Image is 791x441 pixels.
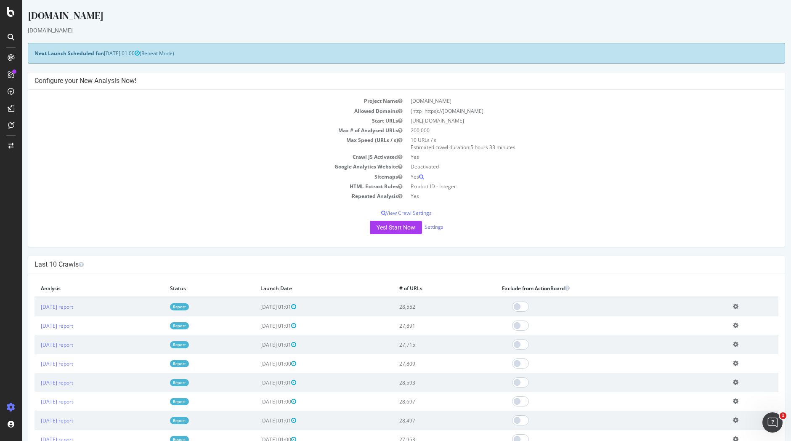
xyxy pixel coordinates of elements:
[371,411,474,430] td: 28,497
[239,341,274,348] span: [DATE] 01:01
[6,43,763,64] div: (Repeat Mode)
[13,126,385,135] td: Max # of Analysed URLs
[13,162,385,171] td: Google Analytics Website
[13,77,756,85] h4: Configure your New Analysis Now!
[348,221,400,234] button: Yes! Start Now
[239,360,274,367] span: [DATE] 01:00
[13,191,385,201] td: Repeated Analysis
[148,398,167,405] a: Report
[13,96,385,106] td: Project Name
[148,417,167,424] a: Report
[13,50,82,57] strong: Next Launch Scheduled for:
[19,303,51,310] a: [DATE] report
[148,341,167,348] a: Report
[385,172,756,182] td: Yes
[780,412,786,419] span: 1
[385,126,756,135] td: 200,000
[148,379,167,386] a: Report
[13,116,385,126] td: Start URLs
[148,322,167,329] a: Report
[19,360,51,367] a: [DATE] report
[19,398,51,405] a: [DATE] report
[13,182,385,191] td: HTML Extract Rules
[6,26,763,35] div: [DOMAIN_NAME]
[13,172,385,182] td: Sitemaps
[148,360,167,367] a: Report
[474,280,704,297] th: Exclude from ActionBoard
[19,322,51,329] a: [DATE] report
[232,280,371,297] th: Launch Date
[371,392,474,411] td: 28,697
[19,417,51,424] a: [DATE] report
[6,8,763,26] div: [DOMAIN_NAME]
[385,135,756,152] td: 10 URLs / s Estimated crawl duration:
[82,50,118,57] span: [DATE] 01:00
[19,379,51,386] a: [DATE] report
[239,417,274,424] span: [DATE] 01:01
[371,354,474,373] td: 27,809
[371,297,474,316] td: 28,552
[385,106,756,116] td: (http|https)://[DOMAIN_NAME]
[13,260,756,269] h4: Last 10 Crawls
[19,341,51,348] a: [DATE] report
[762,412,783,433] iframe: Intercom live chat
[385,152,756,162] td: Yes
[239,379,274,386] span: [DATE] 01:01
[385,96,756,106] td: [DOMAIN_NAME]
[449,144,494,151] span: 5 hours 33 minutes
[13,280,142,297] th: Analysis
[371,373,474,392] td: 28,593
[13,106,385,116] td: Allowed Domains
[13,152,385,162] td: Crawl JS Activated
[385,116,756,126] td: [URL][DOMAIN_NAME]
[13,209,756,216] p: View Crawl Settings
[13,135,385,152] td: Max Speed (URLs / s)
[239,322,274,329] span: [DATE] 01:01
[148,303,167,310] a: Report
[371,335,474,354] td: 27,715
[385,162,756,171] td: Deactivated
[142,280,232,297] th: Status
[371,280,474,297] th: # of URLs
[385,191,756,201] td: Yes
[371,316,474,335] td: 27,891
[385,182,756,191] td: Product ID - Integer
[403,223,422,230] a: Settings
[239,303,274,310] span: [DATE] 01:01
[239,398,274,405] span: [DATE] 01:00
